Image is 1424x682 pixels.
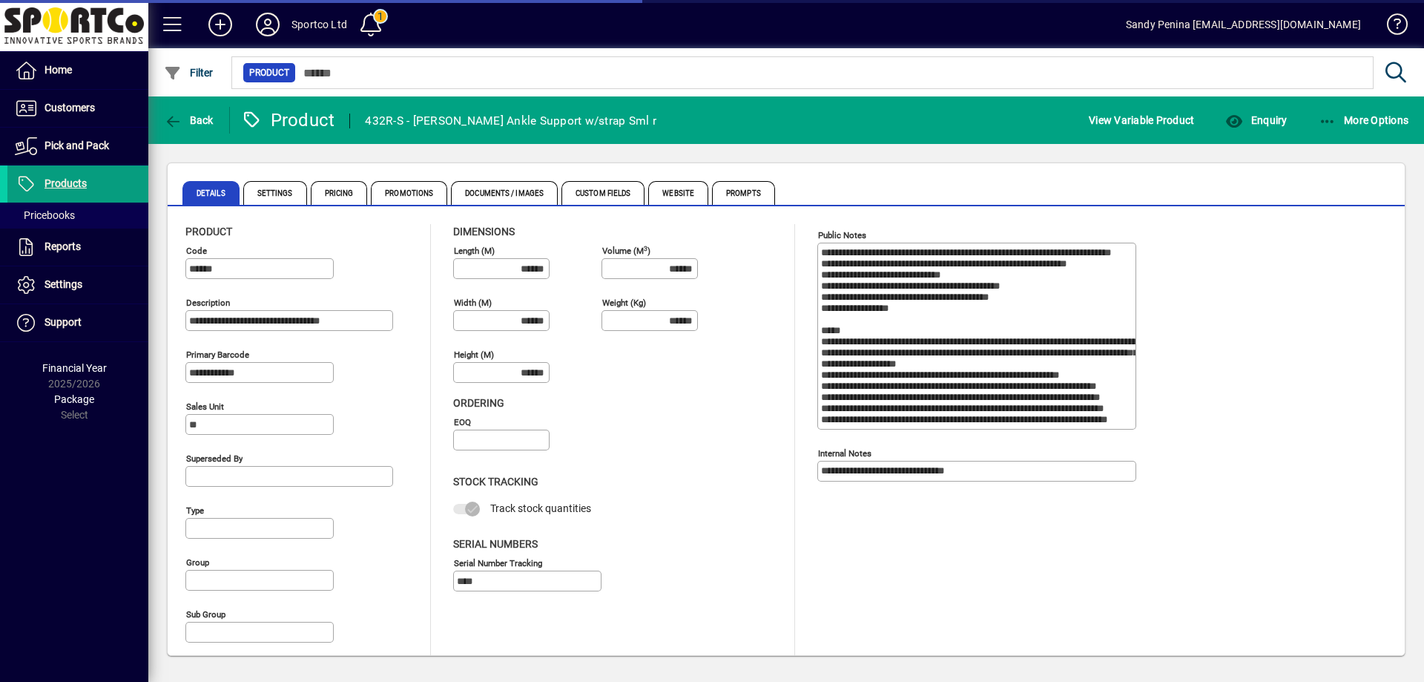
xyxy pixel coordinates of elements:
[182,181,240,205] span: Details
[454,350,494,360] mat-label: Height (m)
[453,397,504,409] span: Ordering
[365,109,656,133] div: 432R-S - [PERSON_NAME] Ankle Support w/strap Sml r
[451,181,558,205] span: Documents / Images
[44,140,109,151] span: Pick and Pack
[164,67,214,79] span: Filter
[44,102,95,114] span: Customers
[186,609,225,620] mat-label: Sub group
[1222,107,1290,134] button: Enquiry
[186,350,249,360] mat-label: Primary barcode
[186,298,230,308] mat-label: Description
[15,209,75,221] span: Pricebooks
[1376,3,1405,51] a: Knowledge Base
[644,244,647,252] sup: 3
[249,65,289,80] span: Product
[453,476,538,488] span: Stock Tracking
[42,362,107,374] span: Financial Year
[1085,107,1198,134] button: View Variable Product
[7,203,148,228] a: Pricebooks
[291,13,347,36] div: Sportco Ltd
[561,181,645,205] span: Custom Fields
[7,266,148,304] a: Settings
[7,90,148,127] a: Customers
[160,59,217,86] button: Filter
[818,448,871,459] mat-label: Internal Notes
[243,181,307,205] span: Settings
[7,229,148,266] a: Reports
[1319,114,1409,126] span: More Options
[454,298,492,308] mat-label: Width (m)
[7,52,148,89] a: Home
[44,177,87,189] span: Products
[148,107,230,134] app-page-header-button: Back
[7,128,148,165] a: Pick and Pack
[185,226,232,237] span: Product
[602,246,650,256] mat-label: Volume (m )
[197,11,244,38] button: Add
[44,64,72,76] span: Home
[712,181,775,205] span: Prompts
[186,401,224,412] mat-label: Sales unit
[186,557,209,568] mat-label: Group
[371,181,447,205] span: Promotions
[44,278,82,290] span: Settings
[648,181,708,205] span: Website
[186,453,243,464] mat-label: Superseded by
[186,505,204,516] mat-label: Type
[311,181,368,205] span: Pricing
[602,298,646,308] mat-label: Weight (Kg)
[1315,107,1413,134] button: More Options
[44,316,82,328] span: Support
[1126,13,1361,36] div: Sandy Penina [EMAIL_ADDRESS][DOMAIN_NAME]
[453,226,515,237] span: Dimensions
[454,417,471,427] mat-label: EOQ
[453,538,538,550] span: Serial Numbers
[7,304,148,341] a: Support
[490,502,591,514] span: Track stock quantities
[160,107,217,134] button: Back
[241,108,335,132] div: Product
[54,393,94,405] span: Package
[454,246,495,256] mat-label: Length (m)
[818,230,866,240] mat-label: Public Notes
[1089,108,1194,132] span: View Variable Product
[454,557,542,568] mat-label: Serial Number tracking
[164,114,214,126] span: Back
[186,246,207,256] mat-label: Code
[244,11,291,38] button: Profile
[1225,114,1287,126] span: Enquiry
[44,240,81,252] span: Reports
